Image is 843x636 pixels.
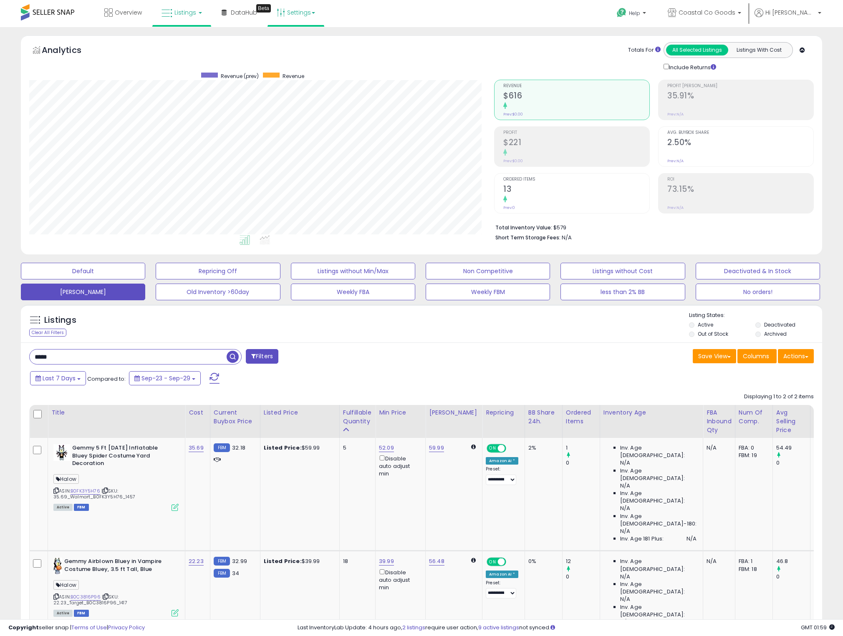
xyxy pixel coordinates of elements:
small: Prev: $0.00 [503,158,523,163]
div: Listed Price [264,408,336,417]
span: ON [487,445,498,452]
div: Displaying 1 to 2 of 2 items [744,393,814,401]
span: Profit [503,131,649,135]
a: Help [610,1,654,27]
small: Prev: 0 [503,205,515,210]
button: Deactivated & In Stock [696,263,820,279]
div: 46.8 [776,558,810,565]
button: Weekly FBA [291,284,415,300]
div: [PERSON_NAME] [429,408,479,417]
span: Compared to: [87,375,126,383]
img: 41-DDdhbU5L._SL40_.jpg [53,558,62,574]
span: Hi [PERSON_NAME] [765,8,815,17]
span: Columns [743,352,769,360]
div: 2% [528,444,556,452]
span: Inv. Age [DEMOGRAPHIC_DATA]: [620,467,697,482]
b: Listed Price: [264,444,302,452]
span: Last 7 Days [43,374,76,382]
div: $39.99 [264,558,333,565]
span: N/A [620,505,630,512]
div: 1 [566,444,600,452]
b: Gemmy 5 Ft [DATE] Inflatable Bluey Spider Costume Yard Decoration [72,444,174,470]
div: Clear All Filters [29,329,66,337]
div: FBA: 1 [739,558,766,565]
div: Totals For [628,46,661,54]
div: FBM: 18 [739,566,766,573]
h5: Analytics [42,44,98,58]
span: Inv. Age [DEMOGRAPHIC_DATA]: [620,603,697,618]
div: FBA: 0 [739,444,766,452]
span: | SKU: 22.23_Target_B0C3816P96_1417 [53,593,127,606]
a: 52.09 [379,444,394,452]
span: Sep-23 - Sep-29 [141,374,190,382]
a: Hi [PERSON_NAME] [755,8,821,27]
label: Deactivated [764,321,795,328]
div: 0% [528,558,556,565]
div: Min Price [379,408,422,417]
small: Prev: $0.00 [503,112,523,117]
div: Ordered Items [566,408,596,426]
button: Columns [737,349,777,363]
div: Repricing [486,408,521,417]
a: 9 active listings [478,623,519,631]
span: Inv. Age [DEMOGRAPHIC_DATA]: [620,490,697,505]
span: N/A [620,618,630,626]
a: 56.48 [429,557,444,566]
small: FBM [214,557,230,566]
div: 0 [776,459,810,467]
div: 0 [566,459,600,467]
div: 5 [343,444,369,452]
div: Fulfillable Quantity [343,408,372,426]
div: Preset: [486,580,518,599]
button: Listings With Cost [728,45,790,55]
h2: $221 [503,138,649,149]
div: 0 [776,573,810,581]
a: 22.23 [189,557,204,566]
small: Prev: N/A [667,158,684,163]
span: Coastal Co Goods [679,8,735,17]
h2: $616 [503,91,649,102]
div: Num of Comp. [739,408,769,426]
h2: 35.91% [667,91,813,102]
strong: Copyright [8,623,39,631]
span: 34 [232,569,239,577]
span: Inv. Age [DEMOGRAPHIC_DATA]-180: [620,513,697,528]
span: Overview [115,8,142,17]
button: [PERSON_NAME] [21,284,145,300]
label: Out of Stock [698,330,728,337]
div: Preset: [486,466,518,485]
button: Repricing Off [156,263,280,279]
a: Privacy Policy [108,623,145,631]
div: FBM: 19 [739,452,766,459]
span: Inv. Age 181 Plus: [620,535,664,543]
span: N/A [620,528,630,535]
span: 2025-10-9 01:59 GMT [801,623,835,631]
div: $59.99 [264,444,333,452]
button: Weekly FBM [426,284,550,300]
div: 0 [566,573,600,581]
b: Gemmy Airblown Bluey in Vampire Costume Bluey, 3.5 ft Tall, Blue [64,558,166,575]
button: Listings without Cost [560,263,685,279]
button: Listings without Min/Max [291,263,415,279]
span: Halow [53,580,79,590]
div: Amazon AI * [486,571,518,578]
small: FBM [214,569,230,578]
div: N/A [707,558,729,565]
h5: Listings [44,314,76,326]
div: Cost [189,408,207,417]
p: Listing States: [689,312,822,319]
i: Get Help [616,8,627,18]
div: Disable auto adjust min [379,454,419,478]
div: Avg Selling Price [776,408,807,435]
a: B0C3816P96 [71,593,101,601]
a: 59.99 [429,444,444,452]
span: FBM [74,610,89,617]
div: Amazon AI * [486,457,518,465]
div: 12 [566,558,600,565]
button: Actions [778,349,814,363]
a: B0FK3Y5H76 [71,488,100,495]
li: $579 [495,222,808,232]
span: Profit [PERSON_NAME] [667,84,813,88]
small: Prev: N/A [667,112,684,117]
span: N/A [620,573,630,581]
